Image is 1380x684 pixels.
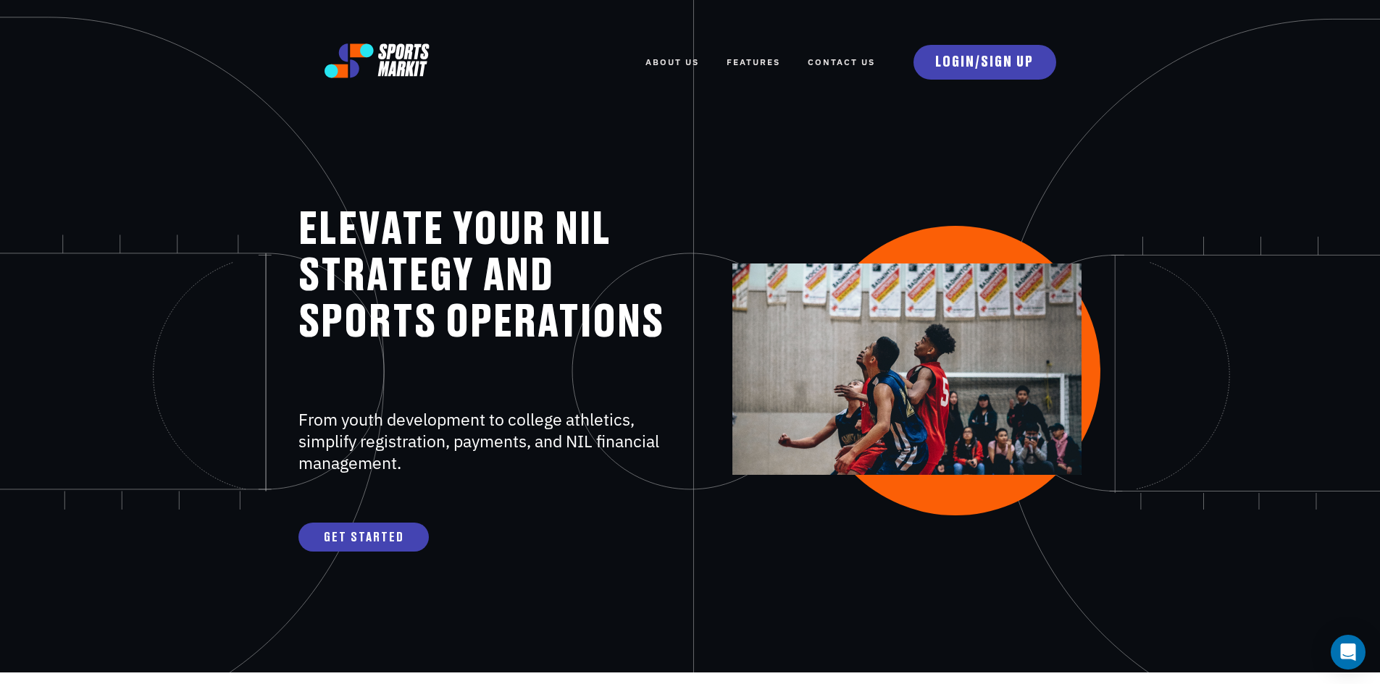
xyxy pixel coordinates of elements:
h1: ELEVATE YOUR NIL STRATEGY AND SPORTS OPERATIONS [298,207,674,346]
a: FEATURES [727,46,780,78]
a: LOGIN/SIGN UP [913,45,1056,80]
a: GET STARTED [298,523,429,552]
span: From youth development to college athletics, simplify registration, payments, and NIL financial m... [298,408,659,473]
a: Contact Us [808,46,875,78]
a: ABOUT US [645,46,699,78]
img: logo [325,43,430,78]
div: Open Intercom Messenger [1331,635,1366,670]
